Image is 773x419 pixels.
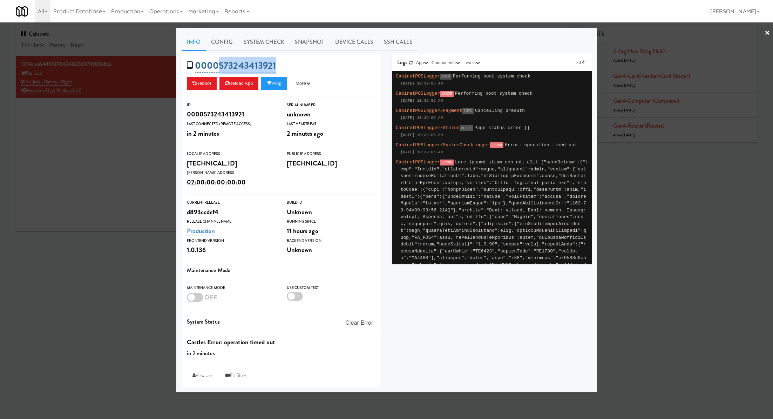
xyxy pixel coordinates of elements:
div: Public IP Address [287,150,376,157]
button: Reload App [219,77,258,90]
span: in 2 minutes [187,129,219,138]
div: Last Connected (Remote Access) [187,121,276,128]
div: Castles Error: operation timed out [187,336,376,348]
button: App [414,59,430,66]
button: Components [430,59,462,66]
button: Clear Error [343,317,376,329]
div: Running Since [287,218,376,225]
div: [PERSON_NAME] Address [187,169,276,176]
a: 0000573243413921 [195,59,277,73]
span: [DATE] 10:39:06 AM [401,150,443,154]
span: Logs [397,58,407,66]
a: Production [187,226,215,236]
a: View User [187,369,220,382]
button: Reboot [187,77,217,90]
div: Last Heartbeat [287,121,376,128]
span: 11 hours ago [287,226,318,236]
div: 02:00:00:00:00:00 [187,176,276,188]
span: error [460,125,473,131]
span: System Status [187,318,220,326]
div: [TECHNICAL_ID] [287,157,376,169]
span: ERROR [440,91,454,97]
div: Current Release [187,199,276,206]
span: INFO [462,108,474,114]
button: Ping [261,77,287,90]
span: Performing boot system check [455,91,533,96]
span: in 2 minutes [187,349,215,357]
a: × [765,22,770,44]
div: 0000573243413921 [187,108,276,120]
div: 1.0.136 [187,244,276,256]
div: Backend Version [287,237,376,244]
span: CabinetPOSLogger/Status [396,125,460,130]
div: ID [187,102,276,109]
div: Build Id [287,199,376,206]
span: INFO [440,74,451,80]
img: Micromart [16,5,28,18]
a: Info [182,33,206,51]
button: Levels [462,59,482,66]
a: Config [206,33,238,51]
span: OFF [204,292,217,302]
a: Device Calls [330,33,379,51]
span: [DATE] 10:39:06 AM [401,133,443,137]
span: ERROR [490,142,504,148]
div: Unknown [287,206,376,218]
span: CabinetPOSLogger [396,160,440,165]
div: unknown [287,108,376,120]
span: 2 minutes ago [287,129,323,138]
div: Unknown [287,244,376,256]
span: [DATE] 10:39:06 AM [401,116,443,120]
button: More [290,77,316,90]
div: d893ccdcf4 [187,206,276,218]
span: CabinetPOSLogger/SystemCheckLogger [396,142,490,148]
a: SSH Calls [379,33,418,51]
span: Maintenance Mode [187,266,231,274]
span: Lore ipsumd sitam con adi elit {"seddOeiusm":{"temp":"Incidid","utlaboreetd":magna,"aliquaeni":ad... [401,160,588,302]
div: Maintenance Mode [187,284,276,291]
div: Frontend Version [187,237,276,244]
div: Local IP Address [187,150,276,157]
a: Link [572,59,586,66]
span: Error: operation timed out [505,142,577,148]
div: Serial Number [287,102,376,109]
span: Performing boot system check [453,74,530,79]
a: Snapshot [290,33,330,51]
a: FullStory [220,369,252,382]
span: [DATE] 10:39:06 AM [401,81,443,86]
span: CabinetPOSLogger [396,91,440,96]
span: Page status error {} [474,125,530,130]
div: [TECHNICAL_ID] [187,157,276,169]
span: CabinetPOSLogger [396,74,440,79]
span: [DATE] 10:39:06 AM [401,99,443,103]
span: CabinetPOSLogger/Payment [396,108,462,113]
a: System Check [238,33,290,51]
span: ERROR [440,160,454,165]
div: Release Channel Name [187,218,276,225]
div: Use Custom Text [287,284,376,291]
span: Cancelling preauth [475,108,525,113]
